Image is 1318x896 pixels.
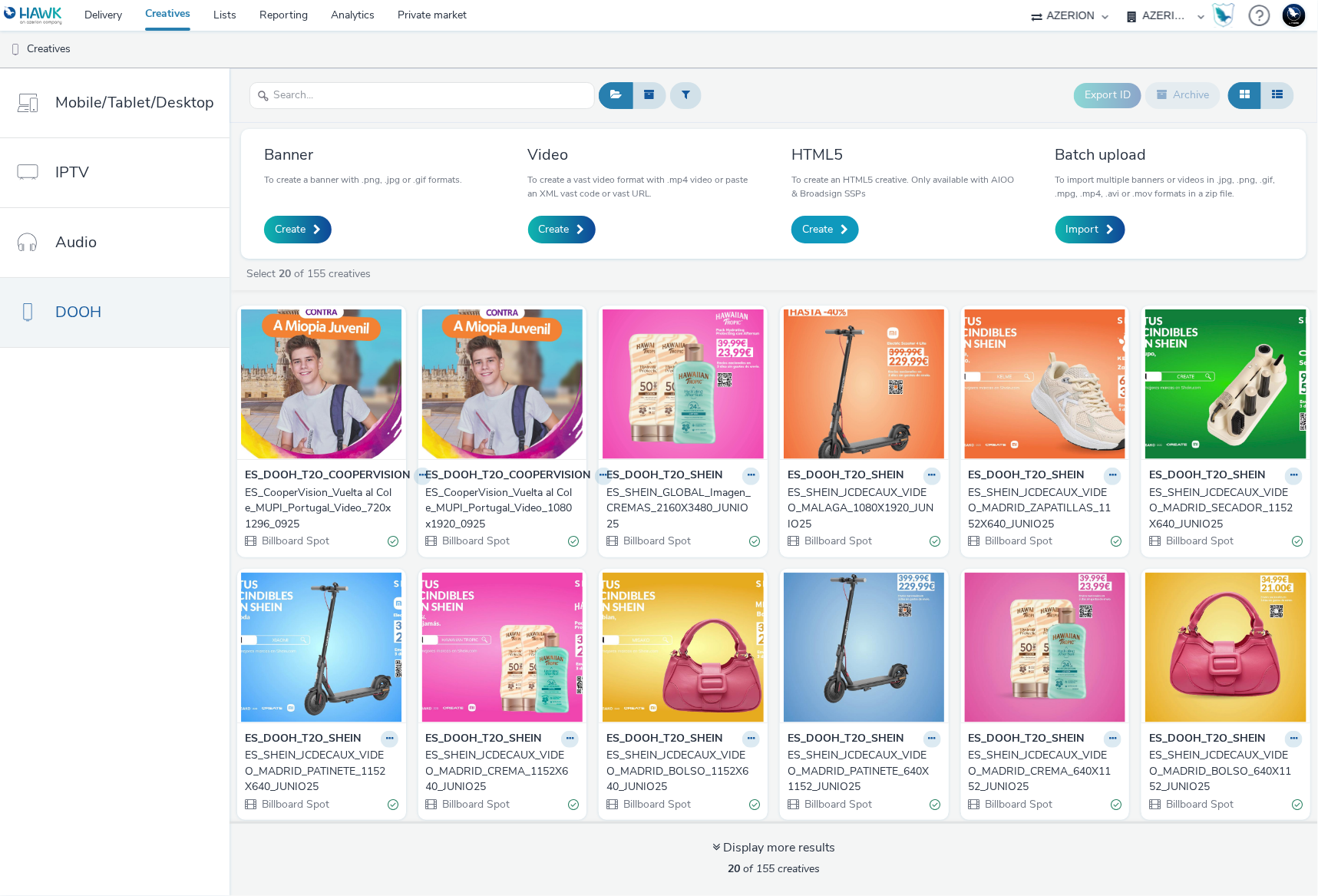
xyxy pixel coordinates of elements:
img: ES_SHEIN_GLOBAL_Imagen_CREMAS_2160X3480_JUNIO25 visual [603,309,764,459]
strong: ES_DOOH_T2O_COOPERVISION [426,468,591,485]
a: ES_SHEIN_JCDECAUX_VIDEO_MADRID_ZAPATILLAS_1152X640_JUNIO25 [969,485,1122,532]
span: Create [802,222,833,237]
span: Mobile/Tablet/Desktop [55,91,214,114]
div: ES_SHEIN_JCDECAUX_VIDEO_MADRID_CREMA_1152X640_JUNIO25 [426,748,573,795]
img: ES_CooperVision_Vuelta al Cole_MUPI_Portugal_Video_720x1296_0925 visual [241,309,402,459]
div: Valid [388,534,398,550]
div: ES_SHEIN_JCDECAUX_VIDEO_MADRID_BOLSO_640X1152_JUNIO25 [1149,748,1297,795]
div: Valid [1111,796,1121,812]
a: ES_SHEIN_JCDECAUX_VIDEO_MADRID_CREMA_640X1152_JUNIO25 [969,748,1122,795]
div: ES_CooperVision_Vuelta al Cole_MUPI_Portugal_Video_1080x1920_0925 [426,485,573,532]
h3: Video [528,144,757,165]
span: Billboard Spot [1164,797,1234,812]
span: DOOH [55,301,101,323]
img: Hawk Academy [1212,3,1235,28]
h3: Banner [264,144,462,165]
span: Billboard Spot [260,534,329,548]
a: ES_CooperVision_Vuelta al Cole_MUPI_Portugal_Video_720x1296_0925 [245,485,398,532]
div: Valid [1111,534,1121,550]
strong: ES_DOOH_T2O_SHEIN [606,468,722,485]
div: ES_SHEIN_JCDECAUX_VIDEO_MADRID_CREMA_640X1152_JUNIO25 [969,748,1116,795]
span: Billboard Spot [984,797,1053,812]
div: ES_SHEIN_JCDECAUX_VIDEO_MADRID_ZAPATILLAS_1152X640_JUNIO25 [969,485,1116,532]
img: ES_CooperVision_Vuelta al Cole_MUPI_Portugal_Video_1080x1920_0925 visual [422,309,583,459]
a: ES_SHEIN_JCDECAUX_VIDEO_MADRID_PATINETE_1152X640_JUNIO25 [245,748,398,795]
button: Export ID [1074,83,1141,107]
span: Create [275,222,306,237]
strong: ES_DOOH_T2O_SHEIN [969,731,1085,749]
span: Billboard Spot [441,797,510,812]
p: To create a banner with .png, .jpg or .gif formats. [264,173,462,187]
p: To create a vast video format with .mp4 video or paste an XML vast code or vast URL. [528,173,757,200]
div: ES_SHEIN_JCDECAUX_VIDEO_MADRID_SECADOR_1152X640_JUNIO25 [1149,485,1297,532]
a: ES_SHEIN_GLOBAL_Imagen_CREMAS_2160X3480_JUNIO25 [606,485,760,532]
span: Billboard Spot [622,797,691,812]
div: ES_SHEIN_JCDECAUX_VIDEO_MADRID_BOLSO_1152X640_JUNIO25 [606,748,754,795]
a: Create [791,216,859,243]
strong: ES_DOOH_T2O_COOPERVISION [245,468,410,485]
img: ES_SHEIN_JCDECAUX_VIDEO_MADRID_CREMA_640X1152_JUNIO25 visual [965,573,1126,722]
img: ES_SHEIN_JCDECAUX_VIDEO_MADRID_ZAPATILLAS_1152X640_JUNIO25 visual [965,309,1126,459]
a: ES_SHEIN_JCDECAUX_VIDEO_MADRID_SECADOR_1152X640_JUNIO25 [1149,485,1303,532]
strong: ES_DOOH_T2O_SHEIN [788,731,903,749]
strong: 20 [728,861,740,876]
strong: 20 [279,266,291,281]
div: Valid [568,534,579,550]
a: ES_SHEIN_JCDECAUX_VIDEO_MADRID_CREMA_1152X640_JUNIO25 [426,748,580,795]
span: Billboard Spot [803,534,872,548]
h3: HTML5 [791,144,1020,165]
div: Valid [930,796,941,812]
a: Create [264,216,332,243]
span: Audio [55,231,97,253]
a: ES_SHEIN_JCDECAUX_VIDEO_MADRID_PATINETE_640X1152_JUNIO25 [788,748,941,795]
a: Select of 155 creatives [245,266,377,281]
div: Valid [568,796,579,812]
span: Billboard Spot [441,534,510,548]
div: Valid [1292,534,1303,550]
img: ES_SHEIN_JCDECAUX_VIDEO_MADRID_CREMA_1152X640_JUNIO25 visual [422,573,583,722]
span: Billboard Spot [622,534,691,548]
p: To import multiple banners or videos in .jpg, .png, .gif, .mpg, .mp4, .avi or .mov formats in a z... [1055,173,1284,200]
img: ES_SHEIN_JCDECAUX_VIDEO_MADRID_BOLSO_640X1152_JUNIO25 visual [1145,573,1306,722]
div: ES_SHEIN_JCDECAUX_VIDEO_MADRID_PATINETE_640X1152_JUNIO25 [788,748,935,795]
div: Valid [388,796,398,812]
img: ES_SHEIN_JCDECAUX_VIDEO_MADRID_PATINETE_640X1152_JUNIO25 visual [784,573,945,722]
div: Valid [749,534,760,550]
span: Billboard Spot [1164,534,1234,548]
a: ES_SHEIN_JCDECAUX_VIDEO_MADRID_BOLSO_1152X640_JUNIO25 [606,748,760,795]
img: ES_SHEIN_JCDECAUX_VIDEO_MALAGA_1080X1920_JUNIO25 visual [784,309,945,459]
img: dooh [8,42,23,58]
strong: ES_DOOH_T2O_SHEIN [788,468,903,485]
img: ES_SHEIN_JCDECAUX_VIDEO_MADRID_BOLSO_1152X640_JUNIO25 visual [603,573,764,722]
img: undefined Logo [4,6,63,25]
strong: ES_DOOH_T2O_SHEIN [1149,468,1265,485]
div: ES_SHEIN_JCDECAUX_VIDEO_MADRID_PATINETE_1152X640_JUNIO25 [245,748,392,795]
div: ES_SHEIN_JCDECAUX_VIDEO_MALAGA_1080X1920_JUNIO25 [788,485,935,532]
span: Create [539,222,570,237]
a: Hawk Academy [1212,3,1241,28]
div: ES_CooperVision_Vuelta al Cole_MUPI_Portugal_Video_720x1296_0925 [245,485,392,532]
span: Import [1066,222,1099,237]
img: ES_SHEIN_JCDECAUX_VIDEO_MADRID_PATINETE_1152X640_JUNIO25 visual [241,573,402,722]
span: Billboard Spot [260,797,329,812]
span: of 155 creatives [728,861,820,876]
a: ES_SHEIN_JCDECAUX_VIDEO_MALAGA_1080X1920_JUNIO25 [788,485,941,532]
h3: Batch upload [1055,144,1284,165]
a: Import [1055,216,1125,243]
strong: ES_DOOH_T2O_SHEIN [1149,731,1265,749]
strong: ES_DOOH_T2O_SHEIN [606,731,722,749]
p: To create an HTML5 creative. Only available with AIOO & Broadsign SSPs [791,173,1020,200]
img: Support Hawk [1283,4,1306,27]
div: Valid [1292,796,1303,812]
div: Valid [749,796,760,812]
span: IPTV [55,161,89,183]
div: ES_SHEIN_GLOBAL_Imagen_CREMAS_2160X3480_JUNIO25 [606,485,754,532]
strong: ES_DOOH_T2O_SHEIN [426,731,542,749]
button: Table [1260,82,1294,108]
input: Search... [249,82,595,109]
div: Display more results [712,839,835,857]
img: ES_SHEIN_JCDECAUX_VIDEO_MADRID_SECADOR_1152X640_JUNIO25 visual [1145,309,1306,459]
span: Billboard Spot [984,534,1053,548]
a: ES_CooperVision_Vuelta al Cole_MUPI_Portugal_Video_1080x1920_0925 [426,485,580,532]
